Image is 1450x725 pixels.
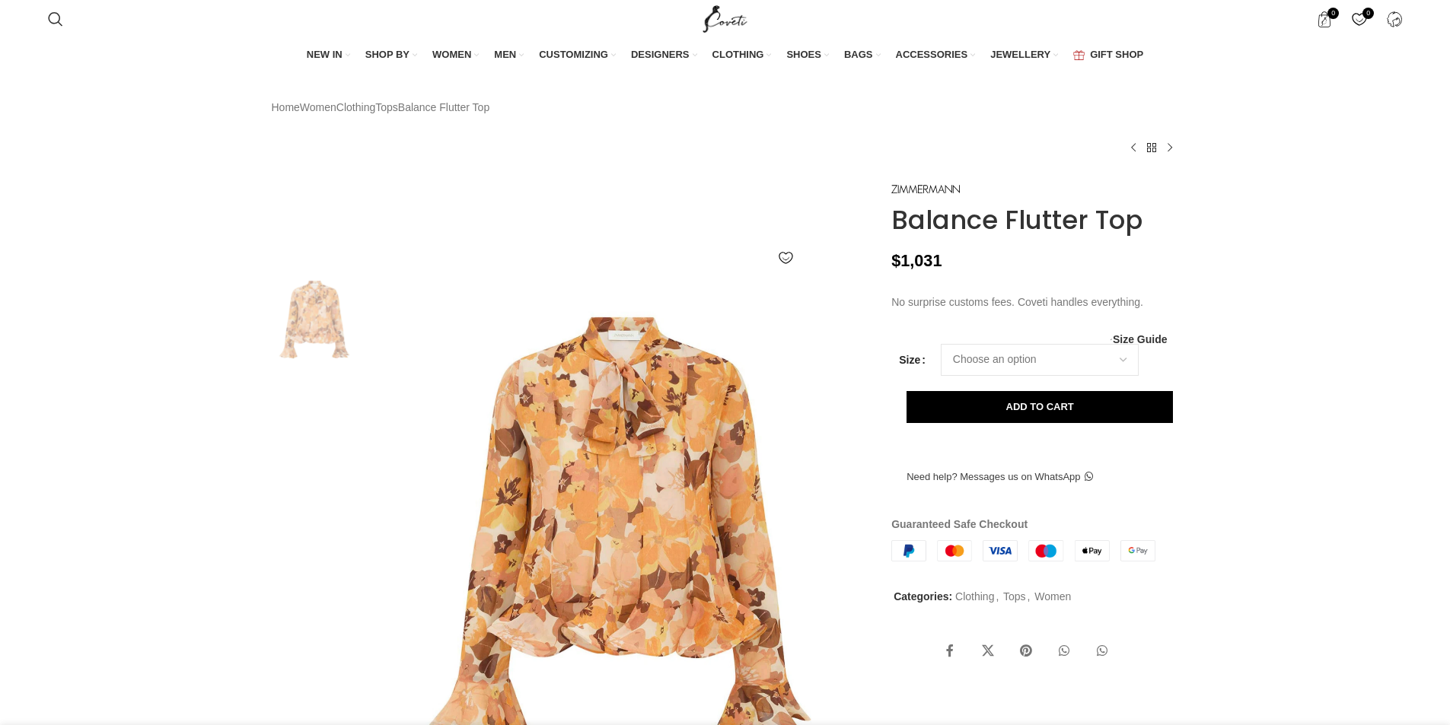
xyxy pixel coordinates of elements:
[375,99,398,116] a: Tops
[844,48,873,62] span: BAGS
[1090,48,1143,62] span: GIFT SHOP
[268,275,361,364] img: Zimmermann dress
[1003,590,1026,603] a: Tops
[712,48,764,62] span: CLOTHING
[1034,590,1071,603] a: Women
[891,185,960,193] img: Zimmermann
[365,40,417,72] a: SHOP BY
[300,99,336,116] a: Women
[891,461,1107,493] a: Need help? Messages us on WhatsApp
[365,48,410,62] span: SHOP BY
[700,12,750,24] a: Site logo
[1161,138,1179,157] a: Next product
[398,99,489,116] span: Balance Flutter Top
[712,40,772,72] a: CLOTHING
[1049,636,1079,666] a: WhatsApp social link
[844,40,881,72] a: BAGS
[894,590,952,603] span: Categories:
[631,40,697,72] a: DESIGNERS
[955,590,994,603] a: Clothing
[272,99,490,116] nav: Breadcrumb
[786,40,829,72] a: SHOES
[891,251,900,270] span: $
[494,48,516,62] span: MEN
[268,371,361,460] img: Zimmermann dresses
[990,40,1058,72] a: JEWELLERY
[899,351,926,368] label: Size
[891,518,1028,530] strong: Guaranteed Safe Checkout
[307,48,343,62] span: NEW IN
[307,40,350,72] a: NEW IN
[631,48,690,62] span: DESIGNERS
[272,99,300,116] a: Home
[891,205,1178,236] h1: Balance Flutter Top
[891,294,1178,310] p: No surprise customs fees. Coveti handles everything.
[786,48,821,62] span: SHOES
[494,40,524,72] a: MEN
[973,636,1003,666] a: X social link
[539,40,616,72] a: CUSTOMIZING
[1343,4,1375,34] div: My Wishlist
[1028,588,1031,605] span: ,
[1343,4,1375,34] a: 0
[432,48,471,62] span: WOMEN
[1087,636,1117,666] a: WhatsApp social link
[1073,40,1143,72] a: GIFT SHOP
[1327,8,1339,19] span: 0
[896,40,976,72] a: ACCESSORIES
[1073,50,1085,60] img: GiftBag
[268,467,361,556] img: Zimmermann dress
[891,540,1155,561] img: guaranteed-safe-checkout-bordered.j
[990,48,1050,62] span: JEWELLERY
[336,99,375,116] a: Clothing
[1308,4,1340,34] a: 0
[935,636,965,666] a: Facebook social link
[432,40,479,72] a: WOMEN
[891,251,942,270] bdi: 1,031
[996,588,999,605] span: ,
[40,4,71,34] a: Search
[268,564,361,653] img: Zimmermann dresses
[40,40,1410,72] div: Main navigation
[896,48,968,62] span: ACCESSORIES
[1011,636,1041,666] a: Pinterest social link
[1124,138,1142,157] a: Previous product
[1362,8,1374,19] span: 0
[539,48,608,62] span: CUSTOMIZING
[907,391,1173,423] button: Add to cart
